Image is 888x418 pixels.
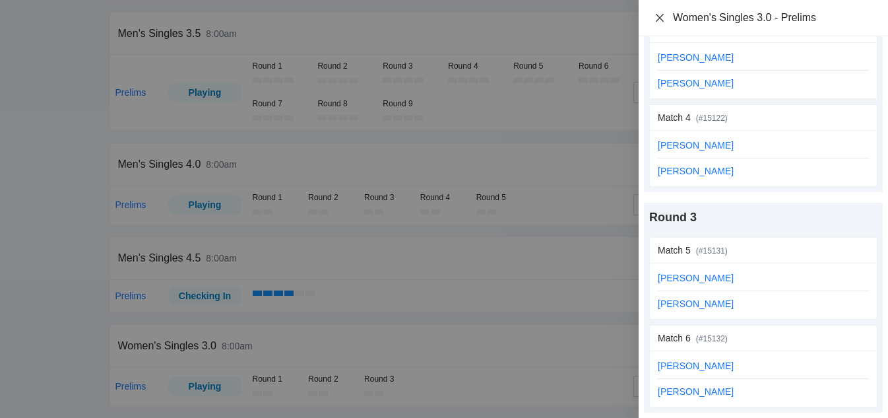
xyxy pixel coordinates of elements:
a: [PERSON_NAME] [658,298,734,309]
a: [PERSON_NAME] [658,386,734,397]
a: [PERSON_NAME] [658,52,734,63]
div: Round 3 [649,208,877,226]
span: Match 4 [658,112,691,123]
span: Match 5 [658,245,691,256]
a: [PERSON_NAME] [658,361,734,371]
a: [PERSON_NAME] [658,140,734,151]
a: [PERSON_NAME] [658,78,734,88]
a: [PERSON_NAME] [658,273,734,283]
span: close [654,13,665,23]
span: (# 15122 ) [696,114,728,123]
a: [PERSON_NAME] [658,166,734,176]
div: Women's Singles 3.0 - Prelims [673,11,872,25]
span: (# 15131 ) [696,246,728,256]
button: Close [654,13,665,24]
span: (# 15132 ) [696,334,728,343]
span: Match 6 [658,333,691,343]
